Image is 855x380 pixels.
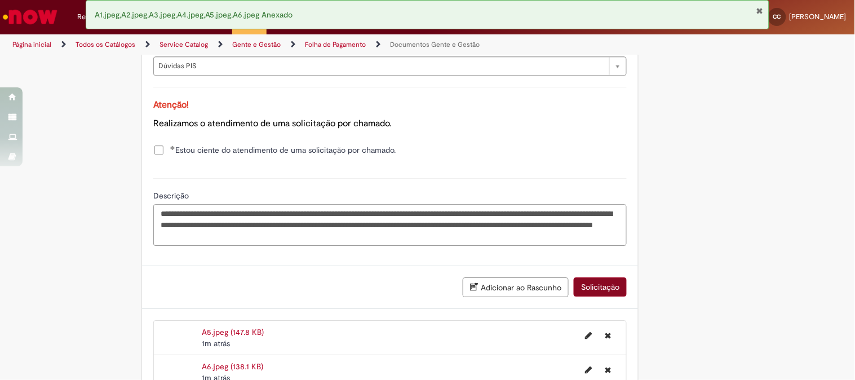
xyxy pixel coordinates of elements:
[598,361,618,379] button: Excluir A6.jpeg
[160,40,208,49] a: Service Catalog
[305,40,366,49] a: Folha de Pagamento
[170,145,175,150] span: Obrigatório Preenchido
[77,11,117,23] span: Requisições
[578,361,599,379] button: Editar nome de arquivo A6.jpeg
[578,326,599,344] button: Editar nome de arquivo A5.jpeg
[158,57,604,75] span: Dúvidas PIS
[170,144,396,156] span: Estou ciente do atendimento de uma solicitação por chamado.
[574,277,627,297] button: Solicitação
[390,40,480,49] a: Documentos Gente e Gestão
[153,99,189,111] span: Atenção!
[773,13,781,20] span: CC
[202,327,264,337] a: A5.jpeg (147.8 KB)
[463,277,569,297] button: Adicionar ao Rascunho
[8,34,561,55] ul: Trilhas de página
[12,40,51,49] a: Página inicial
[202,338,230,348] span: 1m atrás
[1,6,59,28] img: ServiceNow
[598,326,618,344] button: Excluir A5.jpeg
[202,338,230,348] time: 28/08/2025 11:34:03
[202,361,263,372] a: A6.jpeg (138.1 KB)
[153,118,392,129] span: Realizamos o atendimento de uma solicitação por chamado.
[153,191,191,201] span: Descrição
[790,12,847,21] span: [PERSON_NAME]
[756,6,763,15] button: Fechar Notificação
[153,204,627,246] textarea: Descrição
[95,10,293,20] span: A1.jpeg,A2.jpeg,A3.jpeg,A4.jpeg,A5.jpeg,A6.jpeg Anexado
[232,40,281,49] a: Gente e Gestão
[76,40,135,49] a: Todos os Catálogos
